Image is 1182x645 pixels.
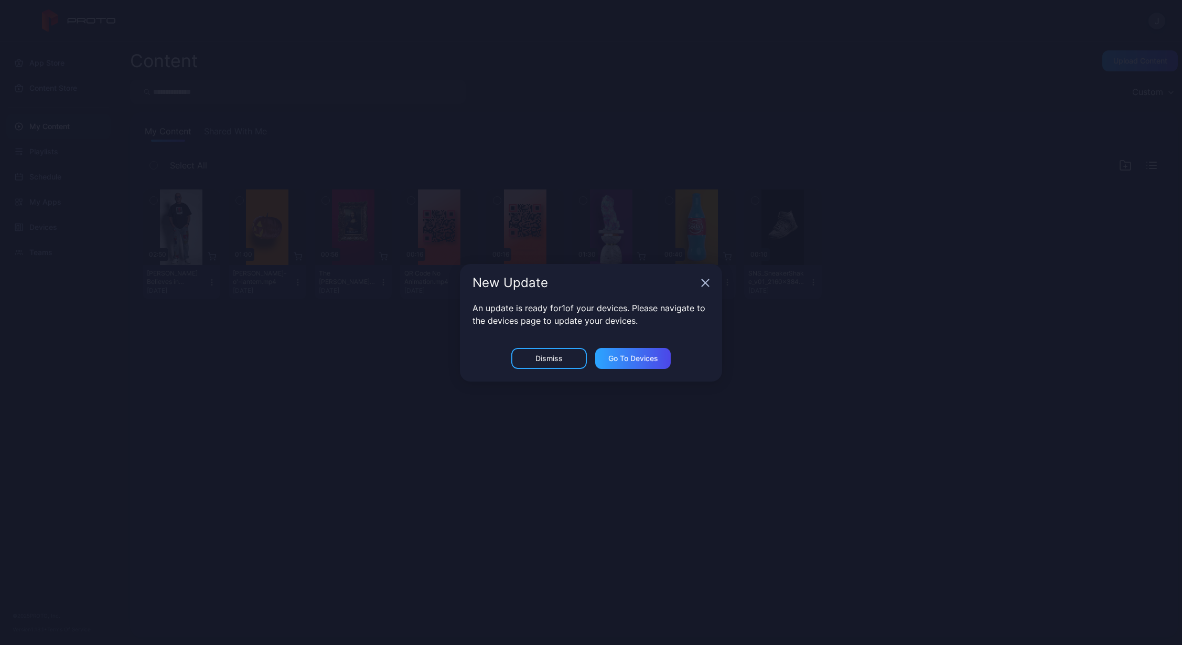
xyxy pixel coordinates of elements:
[608,354,658,363] div: Go to devices
[472,277,697,289] div: New Update
[535,354,563,363] div: Dismiss
[472,302,710,327] p: An update is ready for 1 of your devices. Please navigate to the devices page to update your devi...
[595,348,671,369] button: Go to devices
[511,348,587,369] button: Dismiss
